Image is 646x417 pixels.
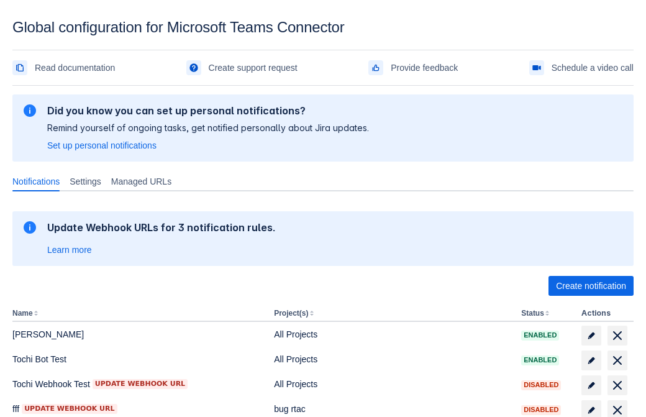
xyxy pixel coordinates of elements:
button: Status [521,309,544,318]
span: edit [586,405,596,415]
div: All Projects [274,328,511,341]
span: information [22,220,37,235]
button: Project(s) [274,309,308,318]
div: [PERSON_NAME] [12,328,264,341]
h2: Update Webhook URLs for 3 notification rules. [47,221,276,234]
div: Tochi Bot Test [12,353,264,365]
span: information [22,103,37,118]
button: Create notification [548,276,634,296]
div: Global configuration for Microsoft Teams Connector [12,19,634,36]
div: Tochi Webhook Test [12,378,264,390]
span: videoCall [532,63,542,73]
a: Read documentation [12,58,115,78]
span: edit [586,380,596,390]
span: Settings [70,175,101,188]
span: documentation [15,63,25,73]
a: Create support request [186,58,298,78]
span: Create support request [209,58,298,78]
span: support [189,63,199,73]
span: Enabled [521,332,559,339]
a: Learn more [47,244,92,256]
button: Name [12,309,33,318]
span: Managed URLs [111,175,171,188]
span: Schedule a video call [552,58,634,78]
span: edit [586,355,596,365]
span: Update webhook URL [24,404,114,414]
span: edit [586,331,596,341]
div: bug rtac [274,403,511,415]
div: All Projects [274,378,511,390]
span: Update webhook URL [95,379,185,389]
span: Notifications [12,175,60,188]
span: Disabled [521,382,561,388]
span: Provide feedback [391,58,458,78]
div: fff [12,403,264,415]
div: All Projects [274,353,511,365]
span: Create notification [556,276,626,296]
span: Read documentation [35,58,115,78]
a: Set up personal notifications [47,139,157,152]
span: delete [610,353,625,368]
a: Provide feedback [368,58,458,78]
span: delete [610,378,625,393]
p: Remind yourself of ongoing tasks, get notified personally about Jira updates. [47,122,369,134]
span: delete [610,328,625,343]
th: Actions [576,306,634,322]
a: Schedule a video call [529,58,634,78]
span: feedback [371,63,381,73]
span: Disabled [521,406,561,413]
h2: Did you know you can set up personal notifications? [47,104,369,117]
span: Enabled [521,357,559,364]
